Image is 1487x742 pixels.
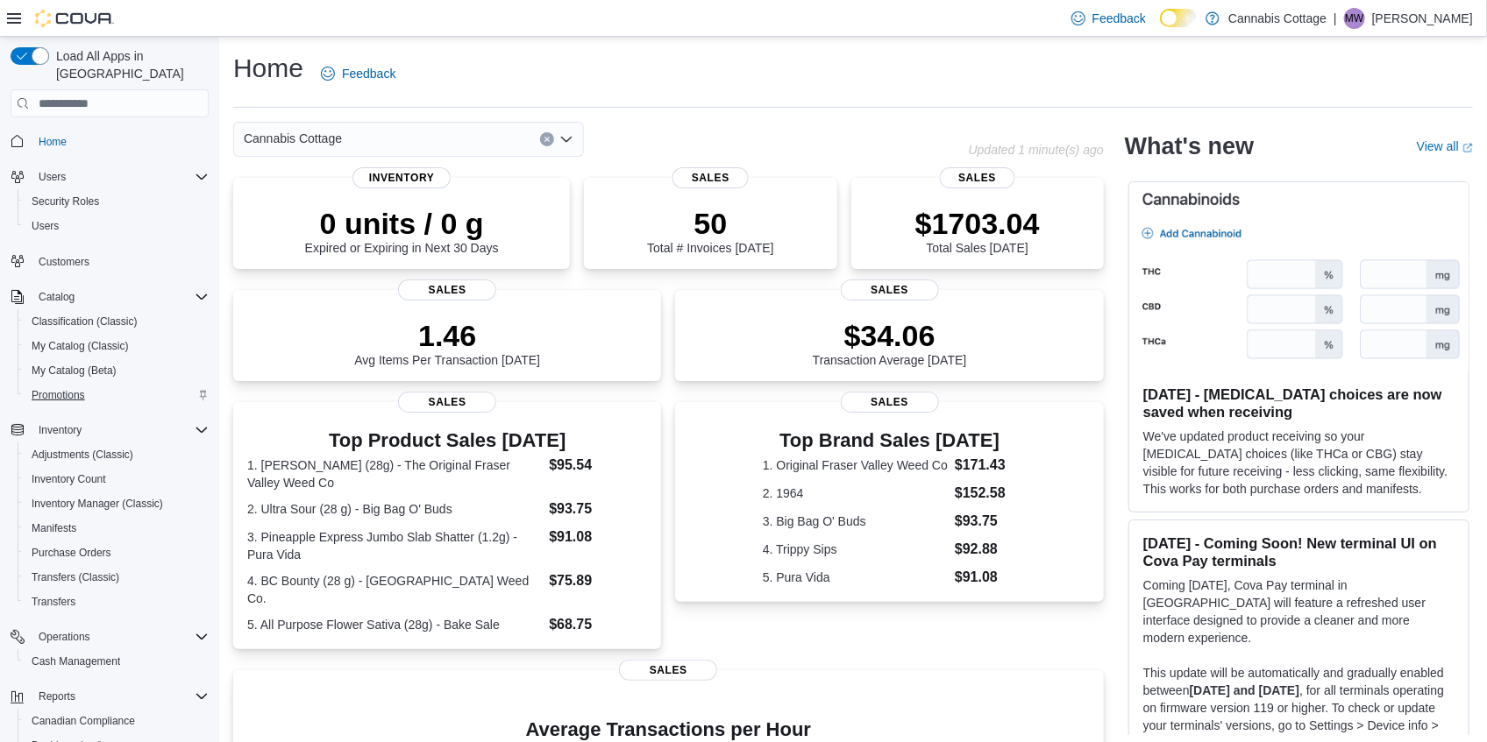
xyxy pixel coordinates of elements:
[813,318,967,353] p: $34.06
[619,660,717,681] span: Sales
[763,512,948,530] dt: 3. Big Bag O' Buds
[813,318,967,367] div: Transaction Average [DATE]
[1228,8,1327,29] p: Cannabis Cottage
[247,719,1090,740] h4: Average Transactions per Hour
[647,206,773,241] p: 50
[1417,139,1473,153] a: View allExternal link
[18,442,216,467] button: Adjustments (Classic)
[32,251,209,272] span: Customers
[247,572,542,607] dt: 4. BC Bounty (28 g) - [GEOGRAPHIC_DATA] Weed Co.
[32,626,209,647] span: Operations
[4,684,216,709] button: Reports
[18,709,216,733] button: Canadian Compliance
[25,311,145,332] a: Classification (Classic)
[841,279,939,300] span: Sales
[25,567,209,588] span: Transfers (Classic)
[763,484,948,502] dt: 2. 1964
[25,518,209,539] span: Manifests
[32,286,82,307] button: Catalog
[247,456,542,491] dt: 1. [PERSON_NAME] (28g) - The Original Fraser Valley Weed Co
[32,130,209,152] span: Home
[25,493,209,514] span: Inventory Manager (Classic)
[305,206,499,241] p: 0 units / 0 g
[763,541,948,558] dt: 4. Trippy Sips
[1334,8,1337,29] p: |
[18,565,216,590] button: Transfers (Classic)
[25,360,209,381] span: My Catalog (Beta)
[25,710,142,731] a: Canadian Compliance
[25,469,209,490] span: Inventory Count
[18,358,216,383] button: My Catalog (Beta)
[672,167,748,188] span: Sales
[1143,534,1455,569] h3: [DATE] - Coming Soon! New terminal UI on Cova Pay terminals
[18,649,216,674] button: Cash Management
[32,219,59,233] span: Users
[49,47,209,82] span: Load All Apps in [GEOGRAPHIC_DATA]
[39,290,75,304] span: Catalog
[4,625,216,649] button: Operations
[1160,9,1197,27] input: Dark Mode
[32,570,119,584] span: Transfers (Classic)
[314,56,402,91] a: Feedback
[1143,428,1455,498] p: We've updated product receiving so your [MEDICAL_DATA] choices (like THCa or CBG) stay visible fo...
[32,388,85,402] span: Promotions
[940,167,1015,188] span: Sales
[32,420,89,441] button: Inventory
[354,318,540,367] div: Avg Items Per Transaction [DATE]
[32,194,99,208] span: Security Roles
[25,311,209,332] span: Classification (Classic)
[955,511,1016,532] dd: $93.75
[549,614,647,635] dd: $68.75
[841,392,939,413] span: Sales
[25,216,66,237] a: Users
[39,689,75,703] span: Reports
[233,51,303,86] h1: Home
[32,654,120,668] span: Cash Management
[549,498,647,519] dd: $93.75
[352,167,451,188] span: Inventory
[955,483,1016,504] dd: $152.58
[1372,8,1473,29] p: [PERSON_NAME]
[763,456,948,474] dt: 1. Original Fraser Valley Weed Co
[39,255,89,269] span: Customers
[39,630,90,644] span: Operations
[39,135,67,149] span: Home
[247,528,542,563] dt: 3. Pineapple Express Jumbo Slab Shatter (1.2g) - Pura Vida
[32,472,106,486] span: Inventory Count
[32,686,82,707] button: Reports
[25,385,209,406] span: Promotions
[25,216,209,237] span: Users
[1064,1,1153,36] a: Feedback
[955,567,1016,588] dd: $91.08
[32,626,97,647] button: Operations
[18,334,216,358] button: My Catalog (Classic)
[4,418,216,442] button: Inventory
[763,430,1017,451] h3: Top Brand Sales [DATE]
[32,251,96,272] a: Customers
[25,567,126,588] a: Transfers (Classic)
[398,279,496,300] span: Sales
[18,541,216,565] button: Purchase Orders
[25,542,209,563] span: Purchase Orders
[32,166,209,187] span: Users
[35,10,114,27] img: Cova
[32,166,73,187] button: Users
[32,714,135,728] span: Canadian Compliance
[32,595,75,609] span: Transfers
[32,314,138,329] span: Classification (Classic)
[559,132,573,146] button: Open list of options
[25,542,118,563] a: Purchase Orders
[18,214,216,238] button: Users
[1462,143,1473,153] svg: External link
[25,591,82,612] a: Transfers
[18,491,216,516] button: Inventory Manager (Classic)
[4,285,216,309] button: Catalog
[32,521,76,535] span: Manifests
[969,143,1104,157] p: Updated 1 minute(s) ago
[915,206,1040,255] div: Total Sales [DATE]
[39,423,82,437] span: Inventory
[25,360,124,381] a: My Catalog (Beta)
[4,249,216,274] button: Customers
[18,383,216,407] button: Promotions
